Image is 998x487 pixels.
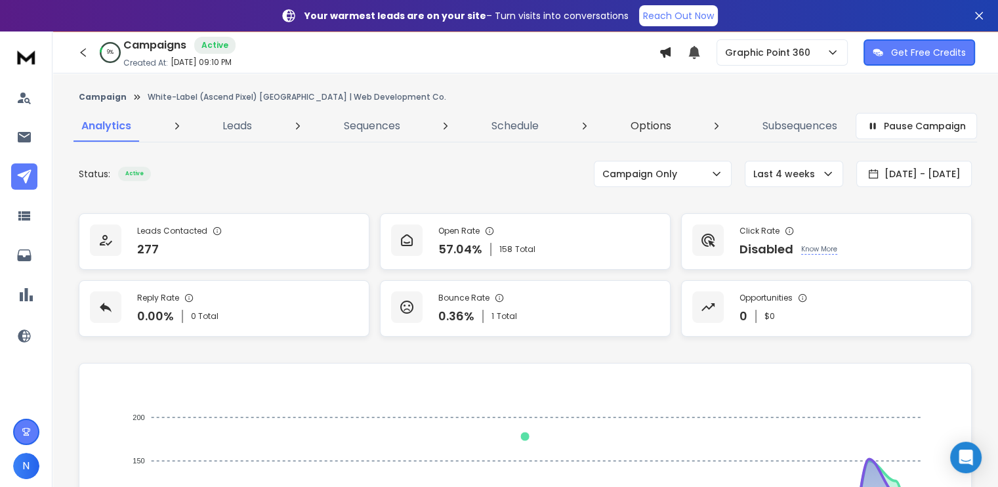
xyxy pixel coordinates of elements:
[79,92,127,102] button: Campaign
[13,453,39,479] button: N
[148,92,446,102] p: White-Label (Ascend Pixel) [GEOGRAPHIC_DATA] | Web Development Co.
[762,118,837,134] p: Subsequences
[681,280,972,337] a: Opportunities0$0
[438,293,489,303] p: Bounce Rate
[304,9,629,22] p: – Turn visits into conversations
[194,37,236,54] div: Active
[725,46,816,59] p: Graphic Point 360
[739,307,747,326] p: 0
[133,413,145,421] tspan: 200
[631,118,671,134] p: Options
[856,113,977,139] button: Pause Campaign
[755,110,845,142] a: Subsequences
[191,311,218,322] p: 0 Total
[856,161,972,187] button: [DATE] - [DATE]
[118,167,151,181] div: Active
[79,213,369,270] a: Leads Contacted277
[123,58,168,68] p: Created At:
[336,110,408,142] a: Sequences
[81,118,131,134] p: Analytics
[484,110,547,142] a: Schedule
[304,9,486,22] strong: Your warmest leads are on your site
[491,118,539,134] p: Schedule
[739,240,793,259] p: Disabled
[380,280,671,337] a: Bounce Rate0.36%1Total
[681,213,972,270] a: Click RateDisabledKnow More
[739,293,793,303] p: Opportunities
[13,45,39,69] img: logo
[344,118,400,134] p: Sequences
[137,307,174,326] p: 0.00 %
[643,9,714,22] p: Reach Out Now
[497,311,517,322] span: Total
[133,457,145,465] tspan: 150
[438,240,482,259] p: 57.04 %
[739,226,780,236] p: Click Rate
[491,311,494,322] span: 1
[215,110,260,142] a: Leads
[79,280,369,337] a: Reply Rate0.00%0 Total
[891,46,966,59] p: Get Free Credits
[79,167,110,180] p: Status:
[623,110,679,142] a: Options
[380,213,671,270] a: Open Rate57.04%158Total
[753,167,820,180] p: Last 4 weeks
[438,226,480,236] p: Open Rate
[764,311,775,322] p: $ 0
[123,37,186,53] h1: Campaigns
[639,5,718,26] a: Reach Out Now
[137,226,207,236] p: Leads Contacted
[515,244,535,255] span: Total
[602,167,682,180] p: Campaign Only
[222,118,252,134] p: Leads
[801,244,837,255] p: Know More
[950,442,982,473] div: Open Intercom Messenger
[73,110,139,142] a: Analytics
[137,240,159,259] p: 277
[171,57,232,68] p: [DATE] 09:10 PM
[107,49,114,56] p: 9 %
[137,293,179,303] p: Reply Rate
[863,39,975,66] button: Get Free Credits
[438,307,474,326] p: 0.36 %
[499,244,512,255] span: 158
